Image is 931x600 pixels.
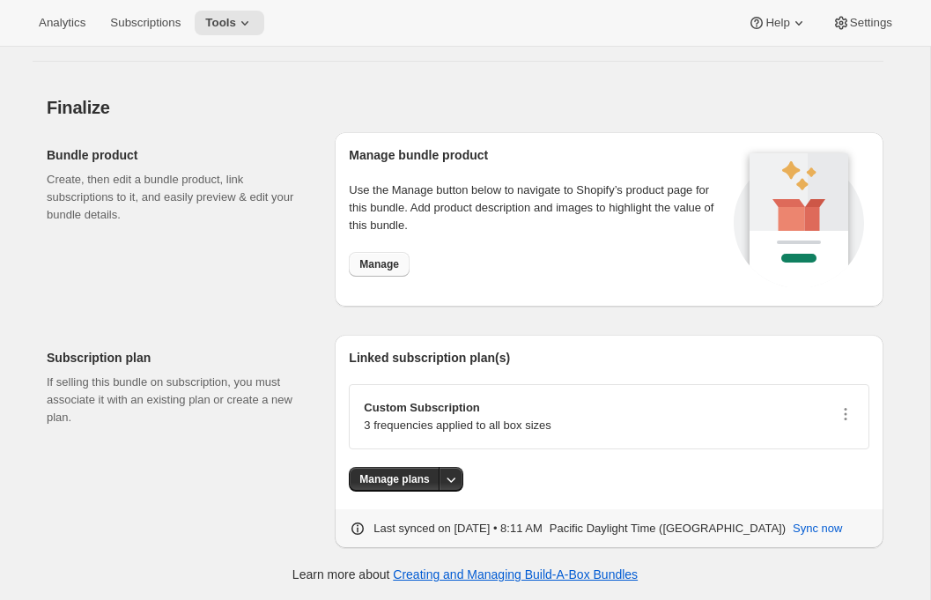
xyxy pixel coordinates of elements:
[47,171,307,224] p: Create, then edit a bundle product, link subscriptions to it, and easily preview & edit your bund...
[349,252,410,277] button: Manage
[47,146,307,164] h2: Bundle product
[393,567,638,581] a: Creating and Managing Build-A-Box Bundles
[765,16,789,30] span: Help
[782,515,853,543] button: Sync now
[359,257,399,271] span: Manage
[195,11,264,35] button: Tools
[822,11,903,35] button: Settings
[793,520,842,537] span: Sync now
[349,349,869,367] h2: Linked subscription plan(s)
[47,349,307,367] h2: Subscription plan
[100,11,191,35] button: Subscriptions
[47,374,307,426] p: If selling this bundle on subscription, you must associate it with an existing plan or create a n...
[47,97,883,118] h2: Finalize
[373,520,542,537] p: Last synced on [DATE] • 8:11 AM
[110,16,181,30] span: Subscriptions
[292,566,638,583] p: Learn more about
[364,399,550,417] p: Custom Subscription
[550,520,786,537] p: Pacific Daylight Time ([GEOGRAPHIC_DATA])
[28,11,96,35] button: Analytics
[349,146,728,164] h2: Manage bundle product
[364,417,550,434] p: 3 frequencies applied to all box sizes
[349,467,440,492] button: Manage plans
[359,472,429,486] span: Manage plans
[737,11,817,35] button: Help
[439,467,463,492] button: More actions
[850,16,892,30] span: Settings
[39,16,85,30] span: Analytics
[349,181,728,234] p: Use the Manage button below to navigate to Shopify’s product page for this bundle. Add product de...
[205,16,236,30] span: Tools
